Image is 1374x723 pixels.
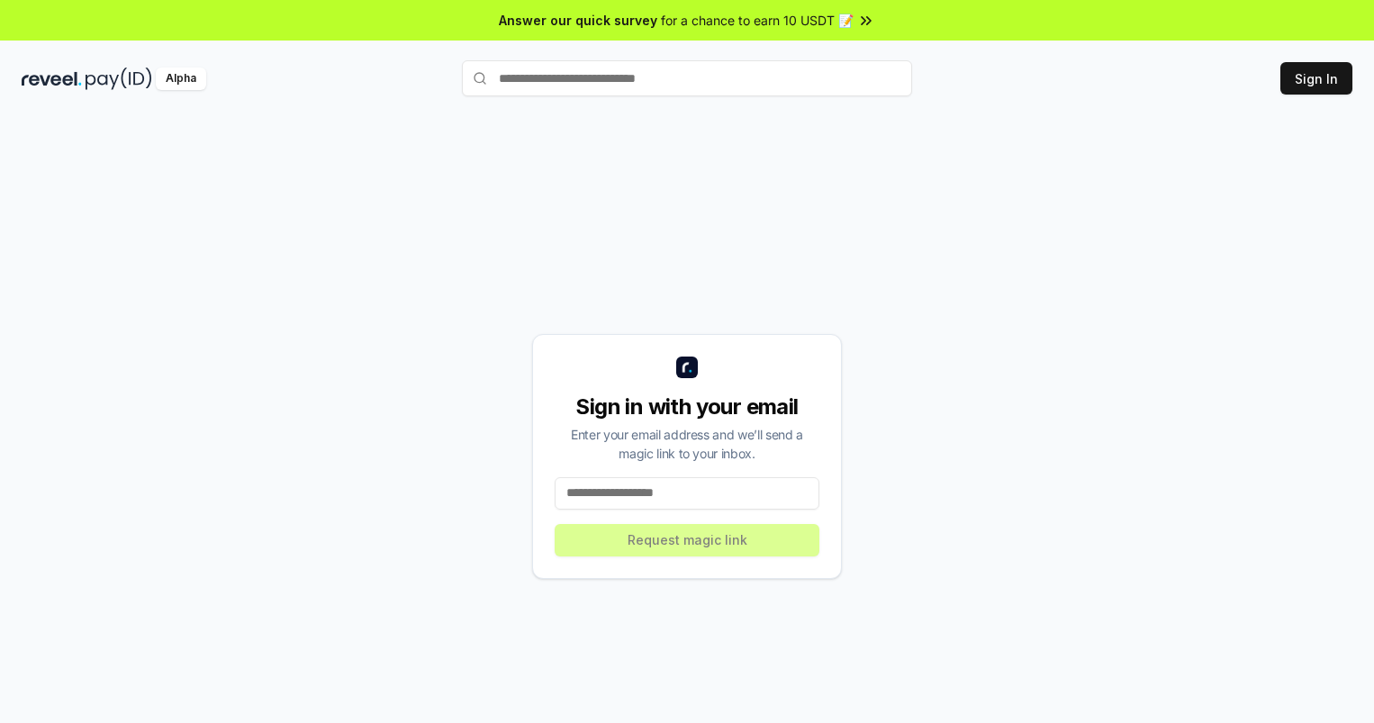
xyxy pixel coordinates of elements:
div: Sign in with your email [555,393,819,421]
img: logo_small [676,357,698,378]
button: Sign In [1280,62,1352,95]
span: for a chance to earn 10 USDT 📝 [661,11,854,30]
img: reveel_dark [22,68,82,90]
img: pay_id [86,68,152,90]
div: Alpha [156,68,206,90]
span: Answer our quick survey [499,11,657,30]
div: Enter your email address and we’ll send a magic link to your inbox. [555,425,819,463]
